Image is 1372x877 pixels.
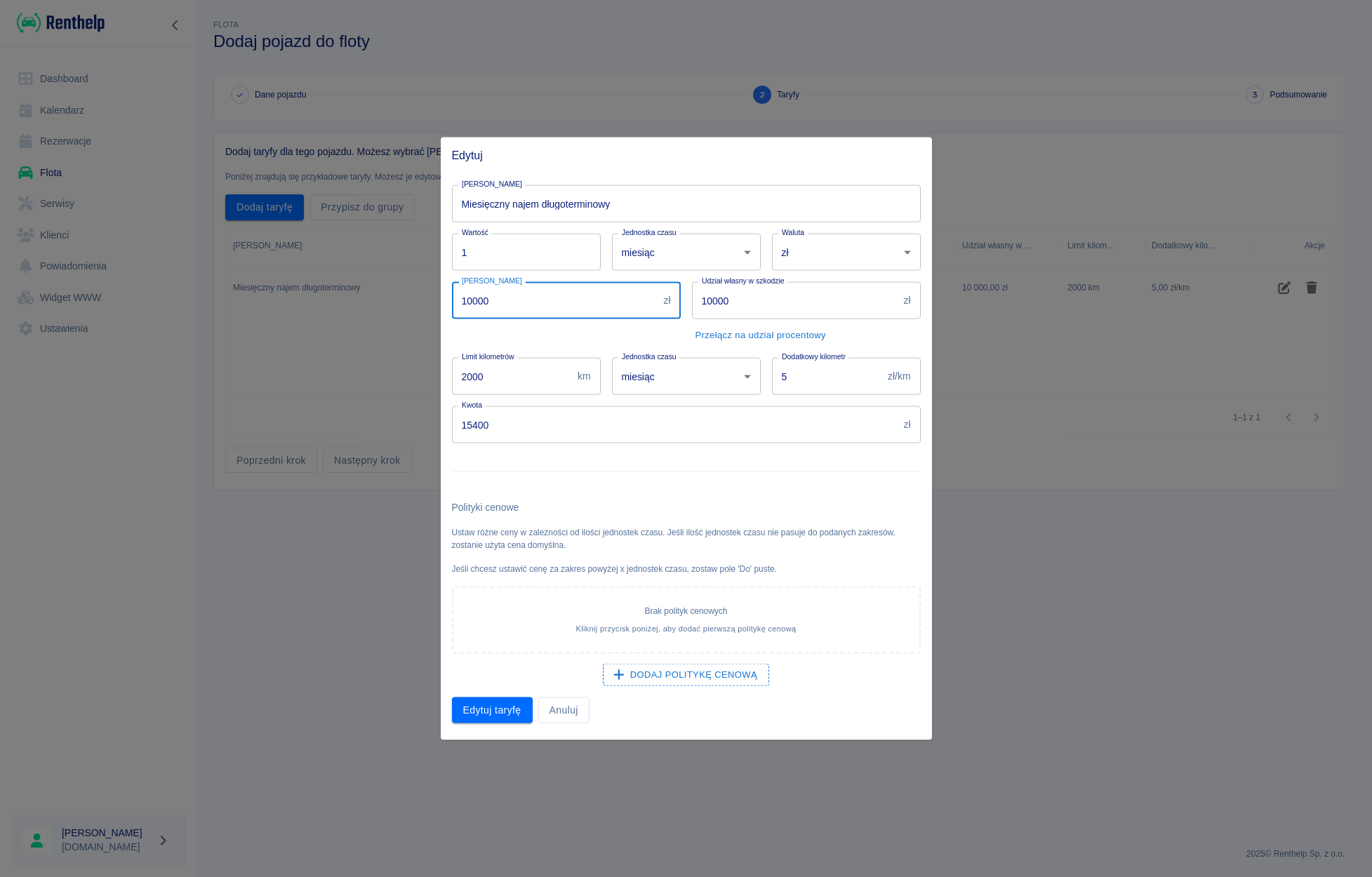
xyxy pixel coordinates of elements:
button: Edytuj taryfę [452,697,533,723]
p: zł [903,417,910,432]
p: Ustaw różne ceny w zalezności od ilości jednostek czasu. Jeśli ilość jednostek czasu nie pasuje d... [452,526,921,551]
label: Waluta [782,227,804,238]
label: Jednostka czasu [622,352,677,362]
button: Przełącz na udział procentowy [692,325,830,347]
h6: Polityki cenowe [452,500,921,515]
label: Dodatkowy kilometr [782,352,846,362]
div: zł [772,234,921,271]
p: km [578,369,591,384]
label: [PERSON_NAME] [462,276,522,286]
p: Jeśli chcesz ustawić cenę za zakres powyżej x jednostek czasu, zostaw pole 'Do' puste. [452,563,921,575]
label: Jednostka czasu [622,227,677,238]
label: Kwota [462,400,482,410]
button: Anuluj [538,697,590,723]
p: zł [903,293,910,308]
label: Wartość [462,227,488,238]
p: zł/km [888,369,910,384]
span: Kliknij przycisk poniżej, aby dodać pierwszą politykę cenową [576,624,797,632]
div: miesiąc [612,234,761,271]
label: [PERSON_NAME] [462,179,522,189]
p: zł [663,293,670,308]
label: Limit kilometrów [462,352,514,362]
span: Edytuj [452,149,921,163]
button: Dodaj politykę cenową [603,663,769,686]
label: Udział własny w szkodzie [702,276,785,286]
div: miesiąc [612,358,761,395]
p: Brak polityk cenowych [470,605,903,617]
